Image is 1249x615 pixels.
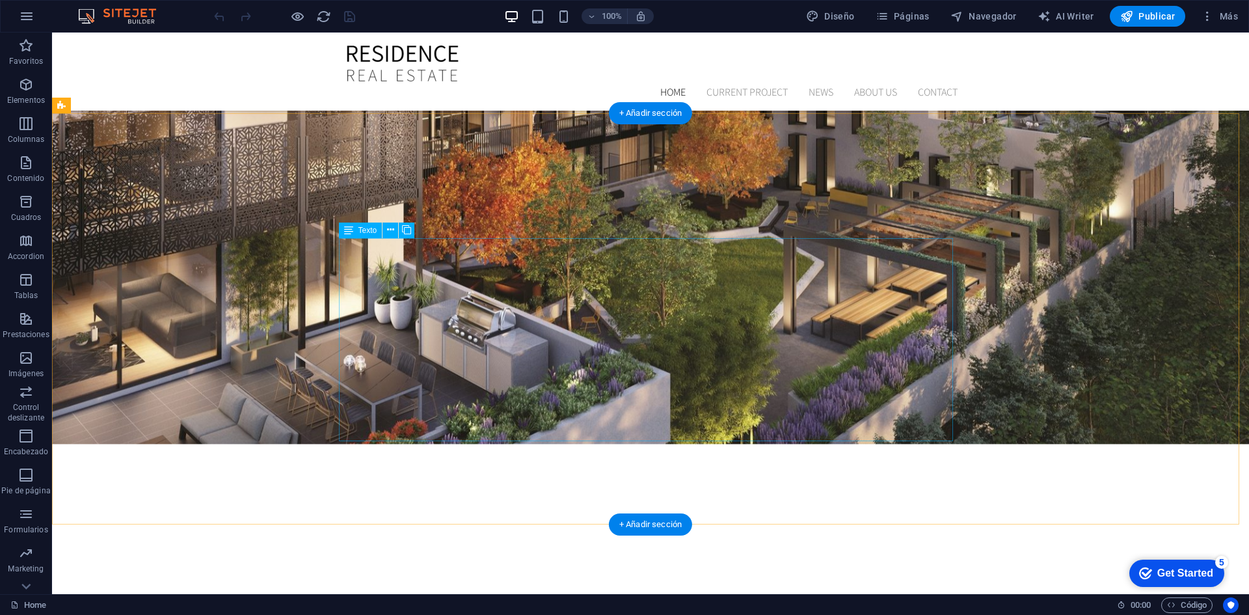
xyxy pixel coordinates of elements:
button: Código [1161,597,1213,613]
span: Más [1201,10,1238,23]
div: + Añadir sección [609,102,692,124]
img: Editor Logo [75,8,172,24]
div: Get Started [35,14,91,26]
h6: 100% [601,8,622,24]
button: Usercentrics [1223,597,1239,613]
p: Imágenes [8,368,44,379]
span: Páginas [876,10,930,23]
span: Texto [358,226,377,234]
p: Tablas [14,290,38,301]
div: 5 [93,3,106,16]
span: Diseño [806,10,855,23]
p: Accordion [8,251,44,262]
span: Navegador [950,10,1017,23]
button: Publicar [1110,6,1186,27]
a: Haz clic para cancelar la selección y doble clic para abrir páginas [10,597,46,613]
div: Diseño (Ctrl+Alt+Y) [801,6,860,27]
button: reload [316,8,331,24]
p: Formularios [4,525,47,535]
p: Favoritos [9,56,43,66]
p: Marketing [8,564,44,574]
div: Get Started 5 items remaining, 0% complete [7,7,102,34]
span: AI Writer [1038,10,1094,23]
button: Más [1196,6,1243,27]
button: AI Writer [1032,6,1099,27]
button: 100% [582,8,628,24]
span: : [1140,600,1142,610]
p: Contenido [7,173,44,184]
p: Elementos [7,95,45,105]
button: Haz clic para salir del modo de previsualización y seguir editando [289,8,305,24]
button: Diseño [801,6,860,27]
span: Publicar [1120,10,1175,23]
p: Encabezado [4,446,48,457]
span: 00 00 [1131,597,1151,613]
span: Código [1167,597,1207,613]
i: Al redimensionar, ajustar el nivel de zoom automáticamente para ajustarse al dispositivo elegido. [635,10,647,22]
button: Navegador [945,6,1022,27]
h6: Tiempo de la sesión [1117,597,1151,613]
i: Volver a cargar página [316,9,331,24]
button: Páginas [870,6,935,27]
p: Columnas [8,134,45,144]
p: Prestaciones [3,329,49,340]
div: + Añadir sección [609,513,692,536]
p: Cuadros [11,212,42,223]
p: Pie de página [1,485,50,496]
